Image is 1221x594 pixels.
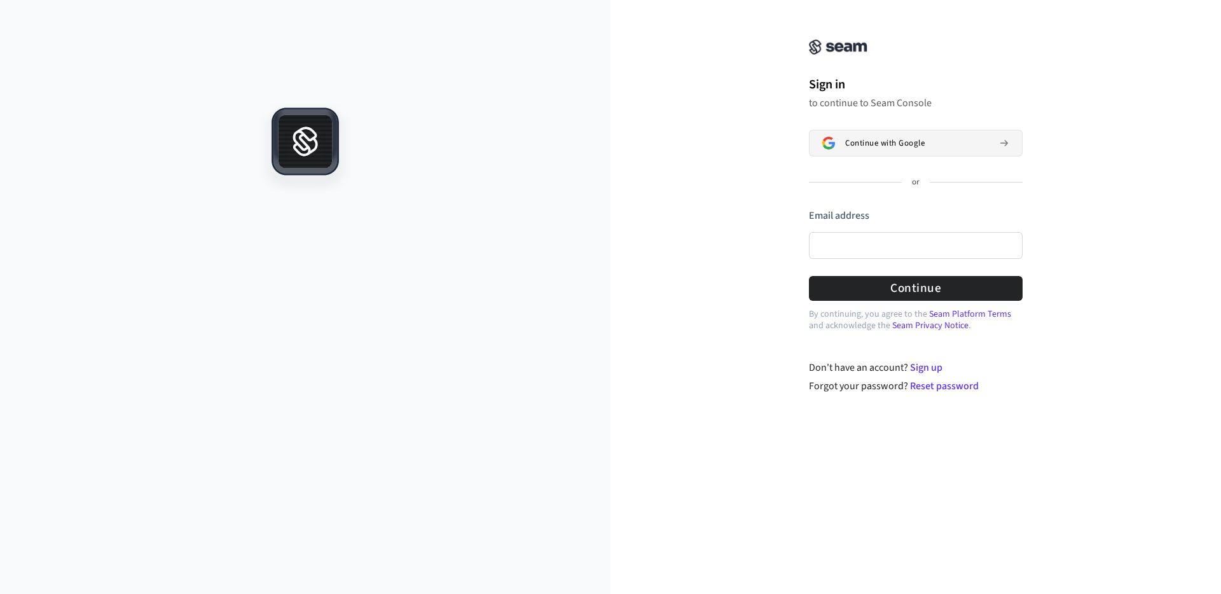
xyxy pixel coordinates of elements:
a: Reset password [910,379,979,393]
h1: Sign in [809,75,1023,94]
div: Don't have an account? [809,360,1023,375]
a: Sign up [910,361,942,375]
p: By continuing, you agree to the and acknowledge the . [809,308,1023,331]
button: Continue [809,276,1023,301]
label: Email address [809,209,869,223]
span: Continue with Google [845,138,925,148]
a: Seam Platform Terms [929,308,1011,321]
p: to continue to Seam Console [809,97,1023,109]
div: Forgot your password? [809,378,1023,394]
img: Seam Console [809,39,867,55]
img: Sign in with Google [822,137,835,149]
a: Seam Privacy Notice [892,319,969,332]
p: or [912,177,920,188]
button: Sign in with GoogleContinue with Google [809,130,1023,156]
